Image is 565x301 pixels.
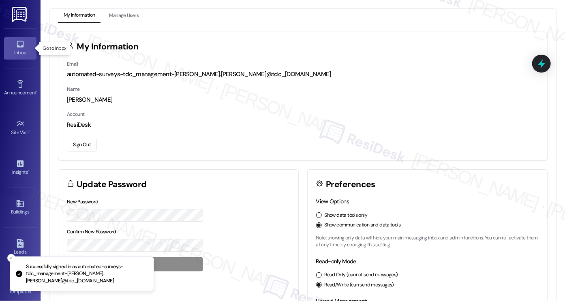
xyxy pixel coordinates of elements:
[316,235,539,249] p: Note: showing only data will hide your main messaging inbox and admin functions. You can re-activ...
[43,45,66,52] p: Go to Inbox
[67,96,539,104] div: [PERSON_NAME]
[58,9,101,23] button: My Information
[29,128,30,134] span: •
[77,43,139,51] h3: My Information
[326,180,375,189] h3: Preferences
[12,7,28,22] img: ResiDesk Logo
[4,117,36,139] a: Site Visit •
[26,263,147,285] p: Successfully signed in as automated-surveys-tdc_management-[PERSON_NAME].[PERSON_NAME]@tdc_[DOMAI...
[67,111,85,117] label: Account
[325,282,394,289] label: Read/Write (can send messages)
[67,228,116,235] label: Confirm New Password
[103,9,144,23] button: Manage Users
[36,89,37,94] span: •
[4,276,36,298] a: Templates •
[67,138,97,152] button: Sign Out
[77,180,147,189] h3: Update Password
[325,212,368,219] label: Show data tools only
[4,196,36,218] a: Buildings
[67,86,80,92] label: Name
[325,271,398,279] label: Read Only (cannot send messages)
[67,199,98,205] label: New Password
[7,254,15,262] button: Close toast
[67,121,539,129] div: ResiDesk
[4,37,36,59] a: Inbox
[67,70,539,79] div: automated-surveys-tdc_management-[PERSON_NAME].[PERSON_NAME]@tdc_[DOMAIN_NAME]
[4,237,36,258] a: Leads
[67,61,78,67] label: Email
[316,258,356,265] label: Read-only Mode
[4,157,36,179] a: Insights •
[316,198,349,205] label: View Options
[28,168,29,174] span: •
[325,222,401,229] label: Show communication and data tools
